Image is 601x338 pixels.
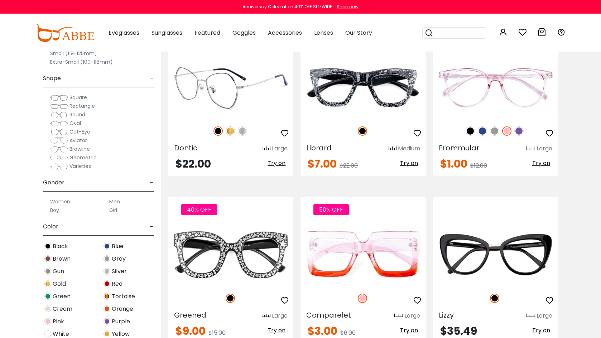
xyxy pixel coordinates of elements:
label: Boy [50,206,59,214]
img: Black [490,294,499,303]
button: Try on [265,326,288,335]
span: Gun [53,267,64,276]
span: Round [69,111,85,118]
span: $22.00 [176,156,211,172]
label: Girl [109,206,117,214]
img: Black [466,126,475,136]
img: Gold [226,126,235,136]
span: Try on [268,159,285,167]
span: Librard [306,143,332,153]
label: Small (119-125mm) [50,49,97,58]
span: Square [69,94,87,101]
img: Blue [478,126,487,136]
span: Browline [69,145,90,153]
span: Greened [174,310,206,320]
span: - [149,174,154,191]
label: Men [109,197,120,206]
img: size ruler [262,146,270,151]
span: Accessories [268,29,302,37]
img: Black Lizzy - Acetate ,Universal Bridge Fit [433,223,558,286]
img: Pink [502,126,511,136]
span: Varieties [69,163,91,170]
span: Black [53,242,68,251]
span: 40% OFF [181,204,217,215]
img: Gold [44,280,51,287]
img: White [44,330,51,337]
span: $7.00 [308,156,337,172]
div: Anniversay Celebration 40% OFF SITEWIDE [242,4,332,10]
span: $1.00 [440,156,467,172]
span: Oval [69,120,81,127]
div: Large [404,312,420,320]
span: $12.00 [470,161,487,170]
img: Yellow [104,330,110,337]
span: Aviator [69,137,87,144]
img: Silver [238,126,247,136]
img: Purple [104,318,110,325]
span: Purple [112,317,130,326]
button: Try on [530,159,552,168]
span: - [149,70,154,87]
img: Black [213,126,223,136]
img: Red [104,280,110,287]
span: Geometric [69,154,97,161]
img: Gray [104,255,110,262]
span: Try on [268,326,285,334]
button: Try on [398,159,420,168]
span: Cat-Eye [69,128,90,135]
label: Extra-Small (100-118mm) [50,58,113,66]
span: Try on [532,159,550,167]
div: Large [272,144,288,153]
div: Medium [398,144,420,153]
span: Orange [112,305,133,313]
img: Green [44,293,51,300]
span: Try on [400,159,418,167]
img: Black [226,294,235,303]
span: Comparelet [306,310,351,320]
img: Blue [104,243,110,250]
span: Dontic [174,143,197,153]
div: Large [272,312,288,320]
span: Lizzy [439,310,454,320]
label: Women [50,197,70,206]
button: Try on [265,159,288,168]
span: $15.00 [208,329,226,337]
img: size ruler [527,313,535,319]
img: abbeglasses.com [35,24,94,42]
span: Color [43,218,58,235]
img: Silver [104,268,110,275]
img: size ruler [394,313,403,319]
button: Try on [398,326,420,335]
span: Goggles [232,29,256,37]
img: Black Dontic - Metal ,Adjust Nose Pads [168,56,293,119]
span: Featured [194,29,220,37]
button: Try on [530,326,552,335]
span: Green [53,292,71,301]
span: Gender [43,174,64,191]
img: size ruler [527,146,535,151]
span: Try on [532,326,550,334]
img: Black Greened - Plastic ,Universal Bridge Fit [168,223,293,286]
img: Geometric.png [50,154,68,161]
img: Aviator.png [50,137,68,144]
span: Eyeglasses [109,29,139,37]
img: Square.png [50,94,68,101]
a: Pink Comparelet - Plastic ,Universal Bridge Fit [300,223,425,286]
img: size ruler [388,146,396,151]
img: Cream [44,305,51,312]
span: Tortoise [112,292,135,301]
span: Cream [53,305,72,313]
div: Large [537,144,552,153]
img: Tortoise [104,293,110,300]
a: Shop now [333,4,359,10]
img: Black Librard - Acetate ,Universal Bridge Fit [300,56,425,119]
span: Frommular [439,143,479,153]
img: Browline.png [50,146,68,153]
a: Pink Frommular - Plastic ,Universal Bridge Fit [433,56,558,119]
img: Purple [514,126,524,136]
div: Large [537,312,552,320]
